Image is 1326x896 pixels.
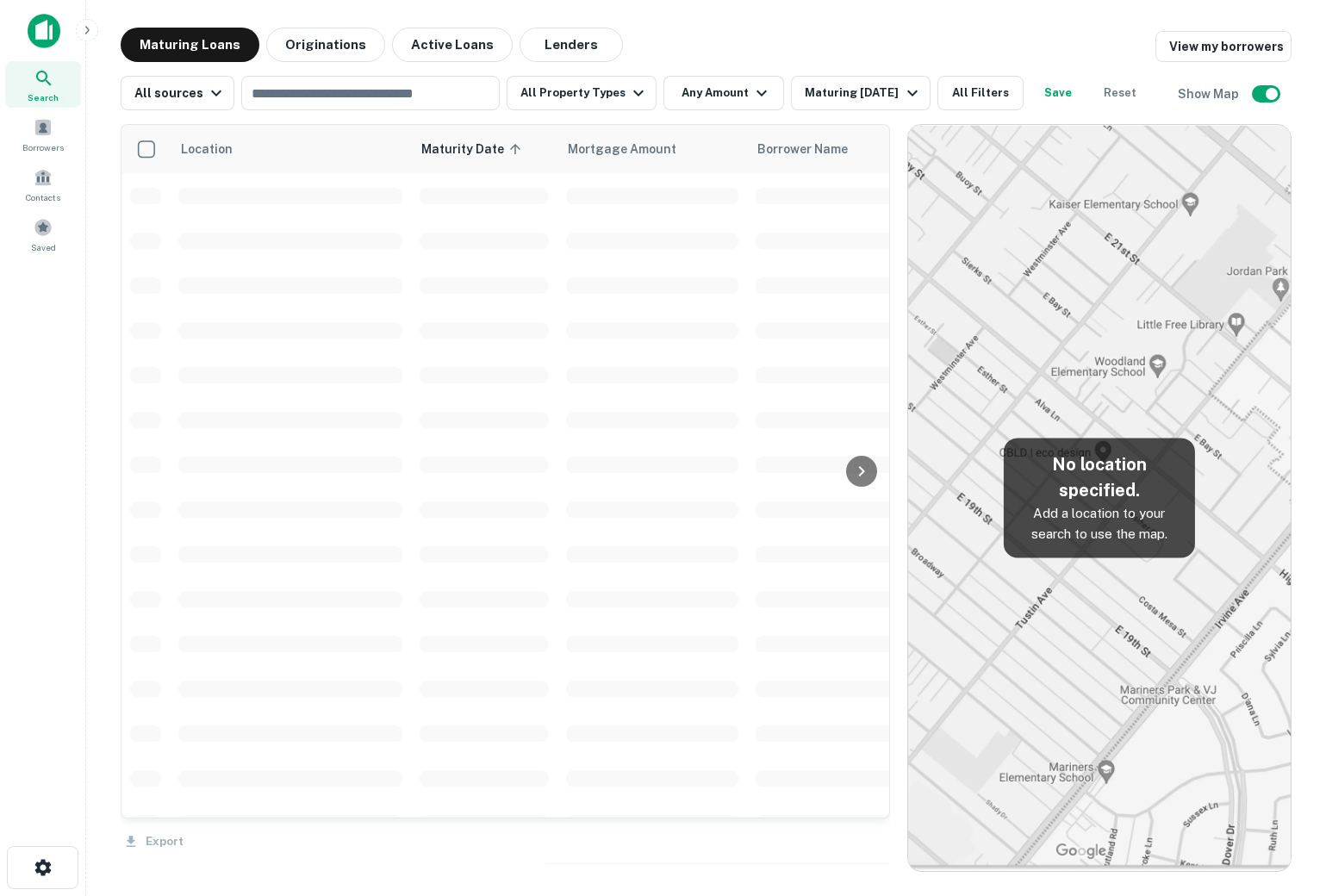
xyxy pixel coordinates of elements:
[557,125,747,173] th: Mortgage Amount
[180,139,233,159] span: Location
[134,83,227,103] div: All sources
[663,76,784,110] button: Any Amount
[1240,758,1326,841] iframe: Chat Widget
[5,61,81,108] a: Search
[908,125,1291,871] img: map-placeholder.webp
[5,211,81,258] a: Saved
[5,111,81,158] a: Borrowers
[28,90,59,104] span: Search
[520,28,623,62] button: Lenders
[121,28,259,62] button: Maturing Loans
[1018,451,1181,503] h5: No location specified.
[266,28,385,62] button: Originations
[392,28,513,62] button: Active Loans
[791,76,930,110] button: Maturing [DATE]
[170,125,411,173] th: Location
[1018,503,1181,544] p: Add a location to your search to use the map.
[121,76,234,110] button: All sources
[568,139,699,159] span: Mortgage Amount
[22,140,64,154] span: Borrowers
[507,76,657,110] button: All Property Types
[747,125,937,173] th: Borrower Name
[937,76,1024,110] button: All Filters
[1155,31,1292,62] a: View my borrowers
[5,161,81,208] a: Contacts
[757,139,848,159] span: Borrower Name
[411,125,557,173] th: Maturity Date
[1178,84,1242,103] h6: Show Map
[421,139,526,159] span: Maturity Date
[28,14,60,48] img: capitalize-icon.png
[805,83,922,103] div: Maturing [DATE]
[1093,76,1148,110] button: Reset
[31,240,56,254] span: Saved
[26,190,60,204] span: Contacts
[1030,76,1086,110] button: Save your search to get updates of matches that match your search criteria.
